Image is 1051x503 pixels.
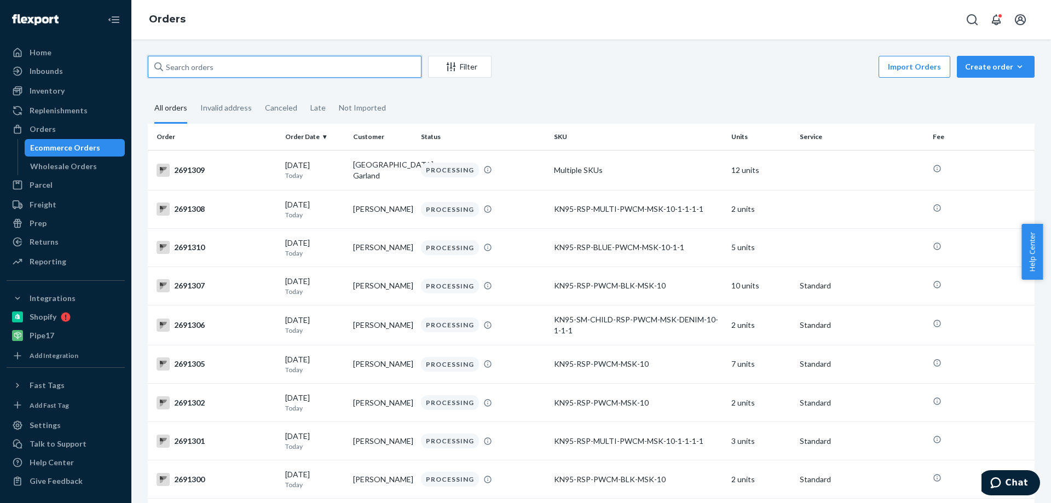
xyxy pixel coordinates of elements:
div: PROCESSING [421,433,479,448]
div: Replenishments [30,105,88,116]
div: PROCESSING [421,163,479,177]
p: Standard [800,436,924,447]
div: [DATE] [285,160,344,180]
td: 2 units [727,305,795,345]
a: Replenishments [7,102,125,119]
th: Units [727,124,795,150]
div: KN95-SM-CHILD-RSP-PWCM-MSK-DENIM-10-1-1-1 [554,314,723,336]
div: Shopify [30,311,56,322]
td: [PERSON_NAME] [349,228,417,267]
div: Not Imported [339,94,386,122]
a: Freight [7,196,125,213]
td: 3 units [727,422,795,460]
div: 2691306 [157,319,276,332]
div: Add Fast Tag [30,401,69,410]
td: Multiple SKUs [550,150,727,190]
td: [PERSON_NAME] [349,422,417,460]
div: Talk to Support [30,438,86,449]
div: PROCESSING [421,317,479,332]
div: KN95-RSP-PWCM-MSK-10 [554,359,723,369]
div: Canceled [265,94,297,122]
p: Standard [800,359,924,369]
p: Standard [800,280,924,291]
button: Open account menu [1009,9,1031,31]
div: KN95-RSP-PWCM-BLK-MSK-10 [554,280,723,291]
p: Today [285,403,344,413]
a: Prep [7,215,125,232]
div: PROCESSING [421,357,479,372]
p: Today [285,210,344,219]
a: Parcel [7,176,125,194]
div: Ecommerce Orders [30,142,100,153]
div: Pipe17 [30,330,54,341]
td: 12 units [727,150,795,190]
div: Freight [30,199,56,210]
td: 2 units [727,384,795,422]
a: Pipe17 [7,327,125,344]
div: [DATE] [285,392,344,413]
div: PROCESSING [421,240,479,255]
div: Integrations [30,293,76,304]
div: 2691308 [157,203,276,216]
th: Service [795,124,928,150]
img: Flexport logo [12,14,59,25]
th: Order Date [281,124,349,150]
td: 2 units [727,460,795,499]
div: [DATE] [285,315,344,335]
div: Wholesale Orders [30,161,97,172]
div: KN95-RSP-BLUE-PWCM-MSK-10-1-1 [554,242,723,253]
div: Add Integration [30,351,78,360]
div: KN95-RSP-PWCM-BLK-MSK-10 [554,474,723,485]
div: 2691301 [157,435,276,448]
div: Reporting [30,256,66,267]
td: [PERSON_NAME] [349,384,417,422]
div: Orders [30,124,56,135]
td: 7 units [727,345,795,383]
input: Search orders [148,56,421,78]
p: Standard [800,474,924,485]
div: PROCESSING [421,472,479,487]
iframe: Opens a widget where you can chat to one of our agents [981,470,1040,498]
a: Orders [149,13,186,25]
button: Give Feedback [7,472,125,490]
div: PROCESSING [421,202,479,217]
a: Wholesale Orders [25,158,125,175]
td: 10 units [727,267,795,305]
div: Settings [30,420,61,431]
div: Prep [30,218,47,229]
div: [DATE] [285,238,344,258]
a: Add Fast Tag [7,398,125,413]
div: PROCESSING [421,279,479,293]
button: Open Search Box [961,9,983,31]
a: Inbounds [7,62,125,80]
div: [DATE] [285,276,344,296]
button: Import Orders [879,56,950,78]
div: 2691300 [157,473,276,486]
button: Help Center [1021,224,1043,280]
th: Fee [928,124,1035,150]
div: KN95-RSP-PWCM-MSK-10 [554,397,723,408]
th: SKU [550,124,727,150]
div: [DATE] [285,431,344,451]
a: Reporting [7,253,125,270]
a: Orders [7,120,125,138]
p: Today [285,326,344,335]
p: Standard [800,397,924,408]
div: [DATE] [285,469,344,489]
div: Home [30,47,51,58]
td: 2 units [727,190,795,228]
div: Returns [30,236,59,247]
td: [PERSON_NAME] [349,305,417,345]
div: 2691307 [157,279,276,292]
p: Today [285,287,344,296]
div: Customer [353,132,412,141]
td: [PERSON_NAME] [349,345,417,383]
div: Filter [429,61,491,72]
th: Status [417,124,550,150]
div: [DATE] [285,199,344,219]
div: Create order [965,61,1026,72]
a: Ecommerce Orders [25,139,125,157]
ol: breadcrumbs [140,4,194,36]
